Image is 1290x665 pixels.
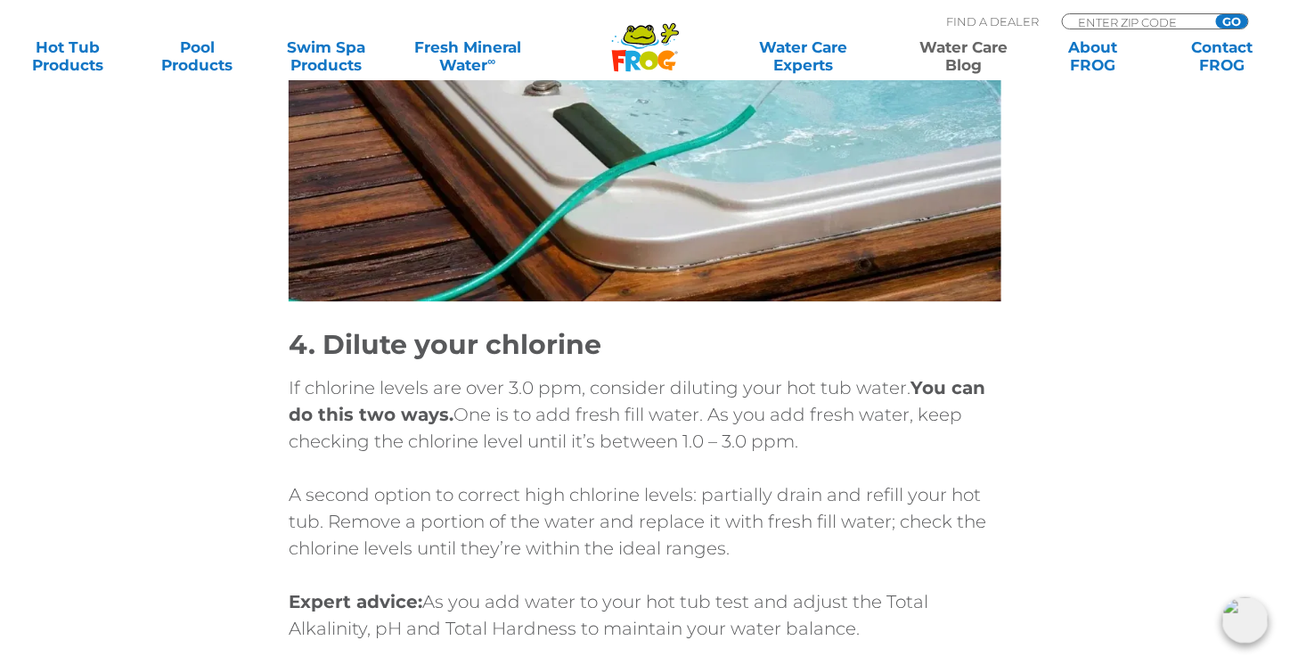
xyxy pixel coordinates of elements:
a: Water CareBlog [914,38,1015,74]
p: Find A Dealer [946,13,1039,29]
strong: Expert advice: [289,591,422,612]
p: As you add water to your hot tub test and adjust the Total Alkalinity, pH and Total Hardness to m... [289,588,1001,642]
a: Water CareExperts [722,38,885,74]
a: AboutFROG [1043,38,1144,74]
a: ContactFROG [1172,38,1272,74]
p: If chlorine levels are over 3.0 ppm, consider diluting your hot tub water. One is to add fresh fi... [289,374,1001,455]
input: GO [1216,14,1248,29]
p: A second option to correct high chlorine levels: partially drain and refill your hot tub. Remove ... [289,481,1001,562]
img: openIcon [1222,597,1269,644]
a: Swim SpaProducts [276,38,377,74]
input: Zip Code Form [1076,14,1196,29]
sup: ∞ [487,54,495,68]
a: Hot TubProducts [18,38,118,74]
a: PoolProducts [147,38,248,74]
a: Fresh MineralWater∞ [404,38,530,74]
h1: 4. Dilute your chlorine [289,330,1001,360]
